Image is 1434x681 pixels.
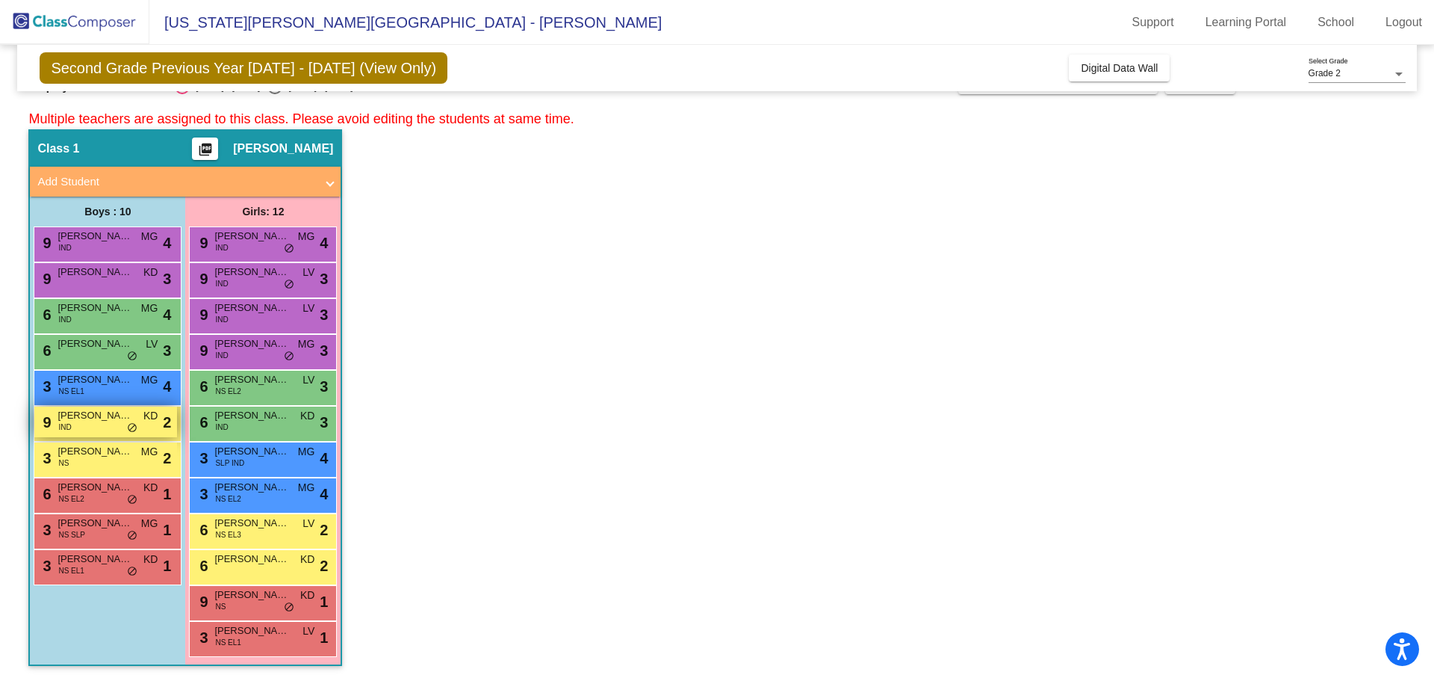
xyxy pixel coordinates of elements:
[214,336,289,351] span: [PERSON_NAME]
[37,141,79,156] span: Class 1
[58,552,132,567] span: [PERSON_NAME]
[196,629,208,646] span: 3
[37,173,315,191] mat-panel-title: Add Student
[196,558,208,574] span: 6
[215,350,228,361] span: IND
[284,351,294,363] span: do_not_disturb_alt
[300,552,314,567] span: KD
[40,52,447,84] span: Second Grade Previous Year [DATE] - [DATE] (View Only)
[284,279,294,291] span: do_not_disturb_alt
[298,444,315,460] span: MG
[1081,62,1158,74] span: Digital Data Wall
[39,450,51,466] span: 3
[58,336,132,351] span: [PERSON_NAME]
[320,232,328,254] span: 4
[163,411,171,434] span: 2
[163,555,171,577] span: 1
[215,422,228,433] span: IND
[196,486,208,502] span: 3
[39,271,51,287] span: 9
[196,594,208,610] span: 9
[58,301,132,315] span: [PERSON_NAME]
[302,516,314,531] span: LV
[30,167,341,197] mat-expansion-panel-header: Add Student
[320,411,328,434] span: 3
[196,271,208,287] span: 9
[141,372,158,388] span: MG
[215,601,226,612] span: NS
[39,306,51,323] span: 6
[215,242,228,253] span: IND
[214,444,289,459] span: [PERSON_NAME]
[58,444,132,459] span: [PERSON_NAME]
[320,339,328,362] span: 3
[1120,10,1186,34] a: Support
[298,336,315,352] span: MG
[163,375,171,398] span: 4
[215,529,240,540] span: NS EL3
[298,229,315,244] span: MG
[196,306,208,323] span: 9
[143,480,158,496] span: KD
[214,480,289,495] span: [PERSON_NAME]
[284,602,294,614] span: do_not_disturb_alt
[141,444,158,460] span: MG
[1306,10,1366,34] a: School
[127,530,137,542] span: do_not_disturb_alt
[215,314,228,325] span: IND
[58,480,132,495] span: [PERSON_NAME]
[233,141,333,156] span: [PERSON_NAME]
[214,623,289,638] span: [PERSON_NAME]
[214,408,289,423] span: [PERSON_NAME]
[58,516,132,531] span: [PERSON_NAME]
[214,265,289,280] span: [PERSON_NAME]
[215,386,240,397] span: NS EL2
[1069,55,1170,81] button: Digital Data Wall
[215,493,240,505] span: NS EL2
[143,265,158,280] span: KD
[39,235,51,251] span: 9
[141,516,158,531] span: MG
[1374,10,1434,34] a: Logout
[214,372,289,387] span: [PERSON_NAME]
[58,408,132,423] span: [PERSON_NAME]
[214,516,289,531] span: [PERSON_NAME]
[58,242,71,253] span: IND
[320,268,328,290] span: 3
[215,637,240,648] span: NS EL1
[302,265,314,280] span: LV
[58,529,85,540] span: NS SLP
[196,450,208,466] span: 3
[58,314,71,325] span: IND
[196,235,208,251] span: 9
[300,408,314,424] span: KD
[58,386,84,397] span: NS EL1
[163,268,171,290] span: 3
[146,336,158,352] span: LV
[58,565,84,576] span: NS EL1
[320,519,328,541] span: 2
[163,339,171,362] span: 3
[302,372,314,388] span: LV
[58,457,69,469] span: NS
[28,111,574,126] span: Multiple teachers are assigned to this class. Please avoid editing the students at same time.
[214,588,289,603] span: [PERSON_NAME]
[320,483,328,505] span: 4
[163,232,171,254] span: 4
[141,229,158,244] span: MG
[300,588,314,603] span: KD
[163,483,171,505] span: 1
[215,457,244,469] span: SLP IND
[320,303,328,326] span: 3
[127,422,137,434] span: do_not_disturb_alt
[127,494,137,506] span: do_not_disturb_alt
[163,447,171,469] span: 2
[1194,10,1299,34] a: Learning Portal
[39,378,51,395] span: 3
[302,301,314,316] span: LV
[143,552,158,567] span: KD
[39,522,51,538] span: 3
[163,519,171,541] span: 1
[320,591,328,613] span: 1
[163,303,171,326] span: 4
